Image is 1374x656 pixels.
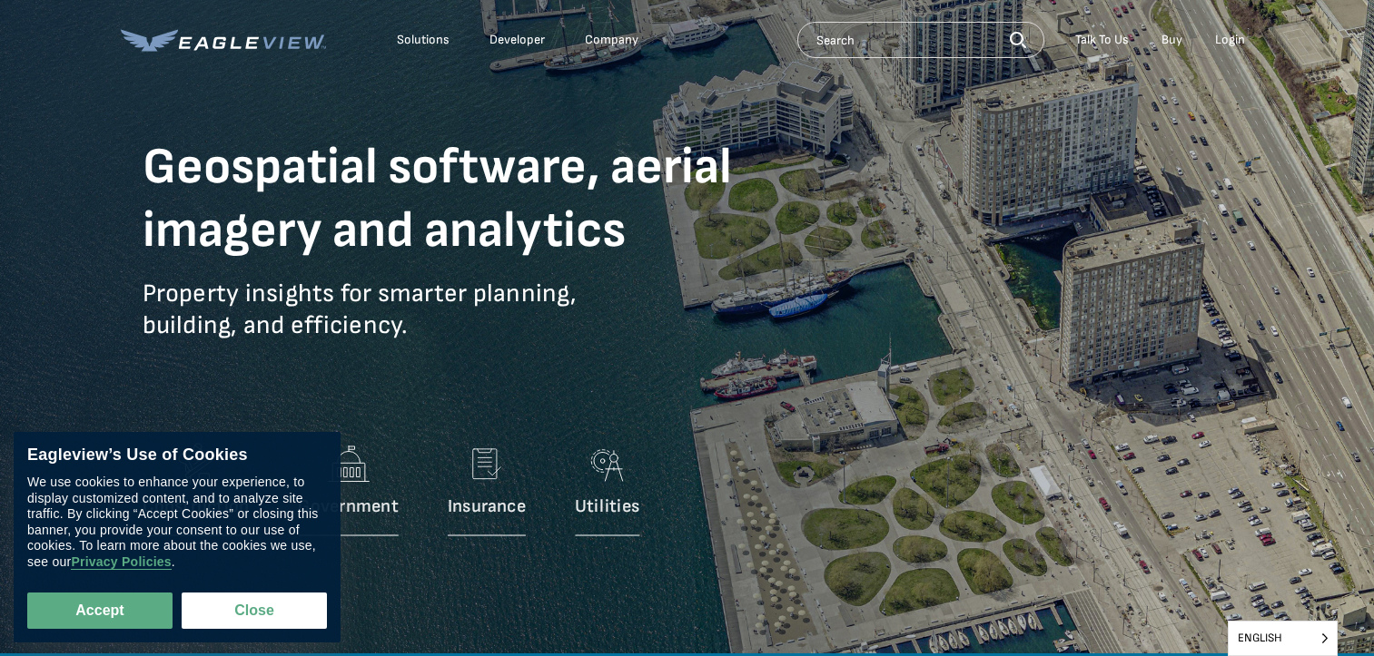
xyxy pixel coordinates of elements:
[27,475,327,570] div: We use cookies to enhance your experience, to display customized content, and to analyze site tra...
[575,436,639,545] a: Utilities
[27,445,327,465] div: Eagleview’s Use of Cookies
[1075,32,1129,48] div: Talk To Us
[298,495,398,518] p: Government
[1228,621,1338,656] aside: Language selected: English
[1215,32,1245,48] div: Login
[143,278,796,368] p: Property insights for smarter planning, building, and efficiency.
[797,22,1044,58] input: Search
[1229,622,1337,655] span: English
[298,436,398,545] a: Government
[27,592,173,629] button: Accept
[397,32,450,48] div: Solutions
[71,554,171,570] a: Privacy Policies
[1161,32,1182,48] a: Buy
[182,592,327,629] button: Close
[489,32,545,48] a: Developer
[448,495,526,518] p: Insurance
[448,436,526,545] a: Insurance
[585,32,638,48] div: Company
[575,495,639,518] p: Utilities
[143,136,796,263] h1: Geospatial software, aerial imagery and analytics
